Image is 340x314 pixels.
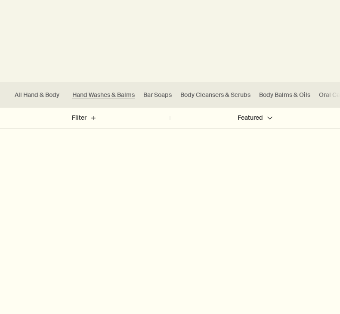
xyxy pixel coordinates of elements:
button: Featured [170,108,340,128]
a: Hand Washes & Balms [72,91,135,99]
button: Save to cabinet [149,137,164,153]
div: New addition [9,141,44,149]
a: Bar Soaps [143,91,172,99]
a: Body Cleansers & Scrubs [180,91,250,99]
a: All Hand & Body [15,91,59,99]
div: Notable formulation [179,141,234,149]
button: Save to cabinet [319,137,335,153]
a: Body Balms & Oils [259,91,310,99]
